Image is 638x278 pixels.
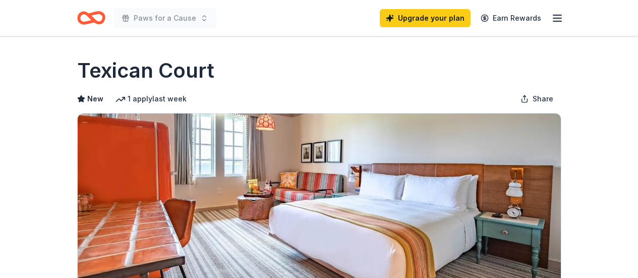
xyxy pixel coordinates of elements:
[87,93,103,105] span: New
[380,9,471,27] a: Upgrade your plan
[512,89,561,109] button: Share
[115,93,187,105] div: 1 apply last week
[134,12,196,24] span: Paws for a Cause
[533,93,553,105] span: Share
[77,6,105,30] a: Home
[113,8,216,28] button: Paws for a Cause
[77,57,214,85] h1: Texican Court
[475,9,547,27] a: Earn Rewards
